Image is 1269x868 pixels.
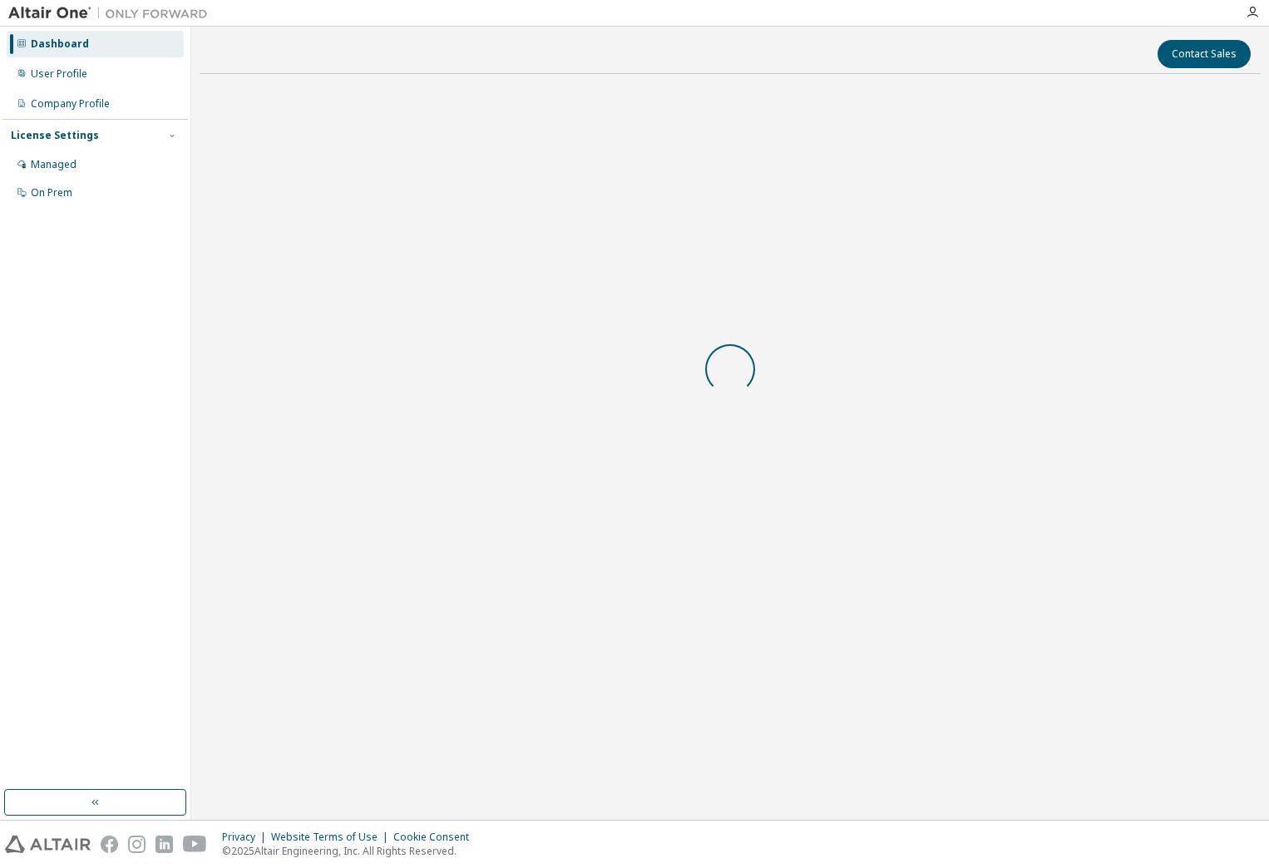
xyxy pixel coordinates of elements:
[5,836,91,853] img: altair_logo.svg
[156,836,173,853] img: linkedin.svg
[1158,40,1251,68] button: Contact Sales
[31,186,72,200] div: On Prem
[31,37,89,51] div: Dashboard
[11,129,99,142] div: License Settings
[8,5,216,22] img: Altair One
[101,836,118,853] img: facebook.svg
[271,831,393,844] div: Website Terms of Use
[393,831,479,844] div: Cookie Consent
[222,844,479,858] p: © 2025 Altair Engineering, Inc. All Rights Reserved.
[31,67,87,81] div: User Profile
[31,158,77,171] div: Managed
[128,836,146,853] img: instagram.svg
[183,836,207,853] img: youtube.svg
[222,831,271,844] div: Privacy
[31,97,110,111] div: Company Profile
